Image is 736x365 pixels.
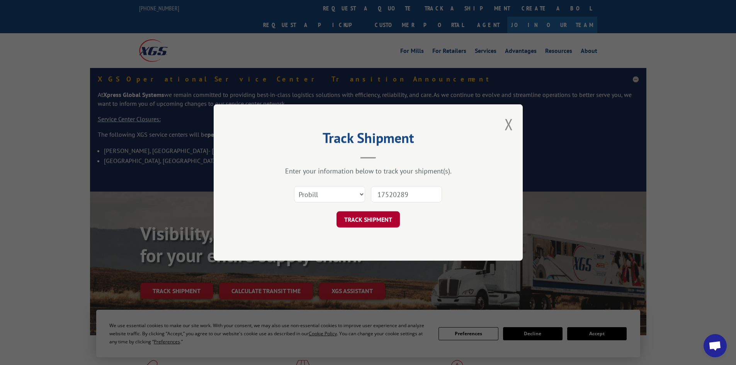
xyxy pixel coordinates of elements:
h2: Track Shipment [252,132,484,147]
button: TRACK SHIPMENT [337,211,400,227]
input: Number(s) [371,186,442,202]
div: Enter your information below to track your shipment(s). [252,166,484,175]
button: Close modal [505,114,513,134]
a: Open chat [704,334,727,357]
